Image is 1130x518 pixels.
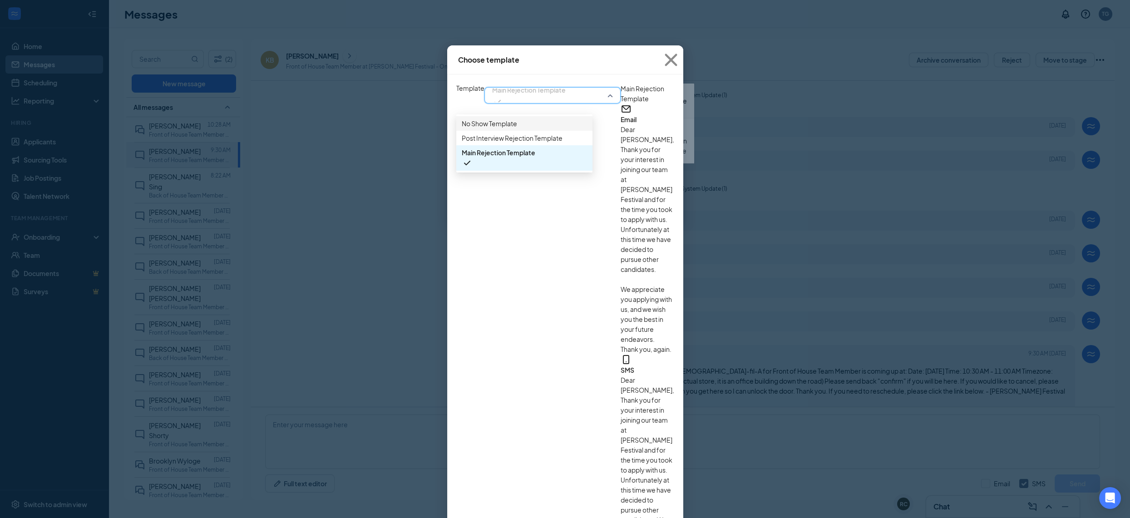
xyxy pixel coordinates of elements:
[621,344,674,354] p: Thank you, again.
[659,48,683,72] svg: Cross
[462,118,517,128] span: No Show Template
[621,84,664,103] span: Main Rejection Template
[492,97,503,108] svg: Checkmark
[621,354,674,374] span: SMS
[1099,487,1121,509] div: Open Intercom Messenger
[621,144,674,274] p: Thank you for your interest in joining our team at [PERSON_NAME] Festival and for the time you to...
[621,284,674,344] p: We appreciate you applying with us, and we wish you the best in your future endeavors.
[621,354,632,365] svg: MobileSms
[492,83,566,97] span: Main Rejection Template
[621,124,674,144] p: Dear [PERSON_NAME],
[621,104,674,123] span: Email
[462,148,535,158] span: Main Rejection Template
[462,158,473,168] svg: Checkmark
[462,133,563,143] span: Post Interview Rejection Template
[621,104,632,114] svg: Email
[659,45,683,74] button: Close
[458,55,519,65] div: Choose template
